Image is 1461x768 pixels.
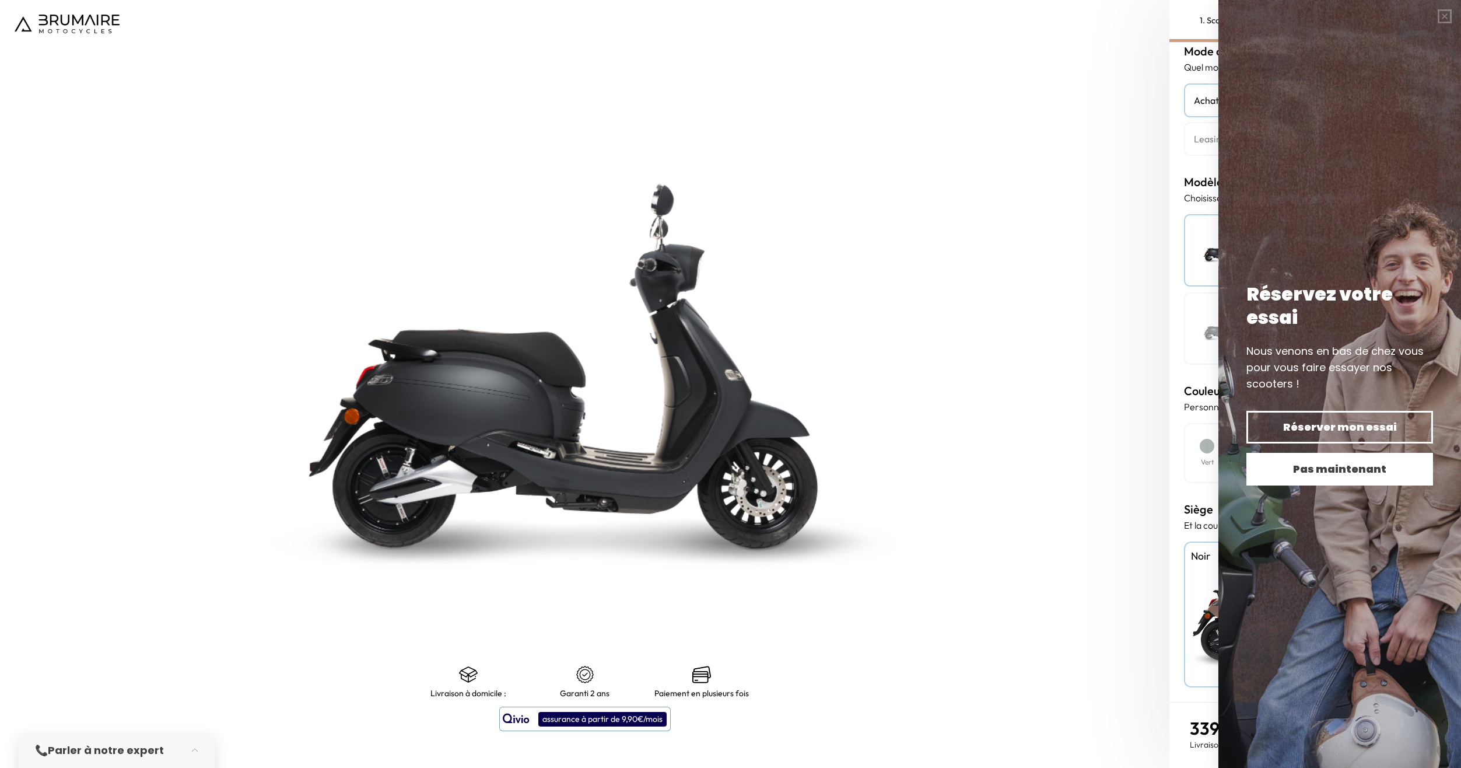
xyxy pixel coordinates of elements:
h3: Mode de paiement [1184,43,1446,60]
p: 3390,00 € [1190,718,1285,739]
div: assurance à partir de 9,90€/mois [538,712,667,727]
p: Personnalisez la couleur de votre scooter : [1184,400,1446,414]
img: Scooter [1191,299,1249,358]
p: Livraison à domicile : [430,689,506,698]
p: Choisissez la puissance de votre moteur : [1184,191,1446,205]
h3: Couleur [1184,382,1446,400]
img: logo qivio [503,712,530,726]
p: Quel mode de paiement vous convient le mieux ? [1184,60,1446,74]
img: credit-cards.png [692,665,711,684]
h4: Noir [1191,549,1294,564]
img: shipping.png [459,665,478,684]
h3: Modèle [1184,173,1446,191]
button: assurance à partir de 9,90€/mois [499,707,671,731]
h4: Achat [1194,93,1437,107]
a: Leasing [1184,122,1446,156]
p: Paiement en plusieurs fois [654,689,749,698]
p: Et la couleur de la selle : [1184,518,1446,532]
p: Garanti 2 ans [560,689,609,698]
img: Logo de Brumaire [15,15,120,33]
img: certificat-de-garantie.png [576,665,594,684]
h4: Leasing [1194,132,1437,146]
p: Livraison estimée : [1190,739,1285,750]
h4: Vert [1201,457,1214,467]
img: Scooter [1191,221,1249,280]
h3: Siège [1184,501,1446,518]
